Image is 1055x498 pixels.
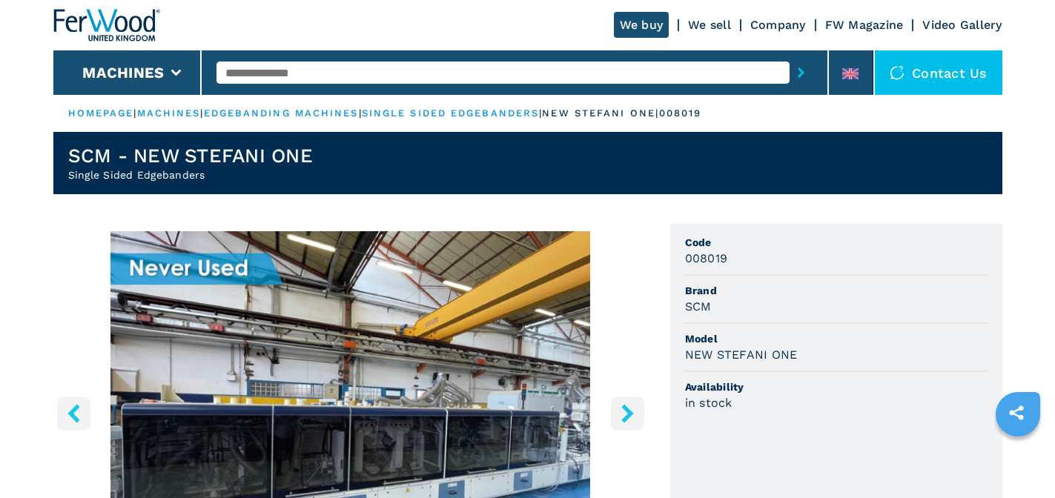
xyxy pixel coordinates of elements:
img: Ferwood [53,9,160,41]
a: edgebanding machines [204,107,359,119]
a: We sell [688,18,731,32]
p: 008019 [659,107,702,120]
span: | [133,107,136,119]
button: right-button [611,396,644,430]
img: Contact us [890,65,904,80]
h2: Single Sided Edgebanders [68,167,313,182]
span: Brand [685,283,988,298]
a: FW Magazine [825,18,904,32]
h3: SCM [685,298,712,315]
div: Contact us [875,50,1002,95]
a: Company [750,18,806,32]
span: | [359,107,362,119]
button: Machines [82,64,164,82]
a: HOMEPAGE [68,107,134,119]
h3: 008019 [685,250,728,267]
span: | [200,107,203,119]
a: sharethis [998,394,1035,431]
a: We buy [614,12,669,38]
span: Availability [685,379,988,394]
button: left-button [57,396,90,430]
h3: NEW STEFANI ONE [685,346,798,363]
p: new stefani one | [542,107,659,120]
iframe: Chat [992,431,1044,487]
a: single sided edgebanders [362,107,539,119]
a: Video Gallery [922,18,1002,32]
h3: in stock [685,394,732,411]
span: | [539,107,542,119]
h1: SCM - NEW STEFANI ONE [68,144,313,167]
button: submit-button [790,56,813,90]
span: Model [685,331,988,346]
a: machines [137,107,201,119]
span: Code [685,235,988,250]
